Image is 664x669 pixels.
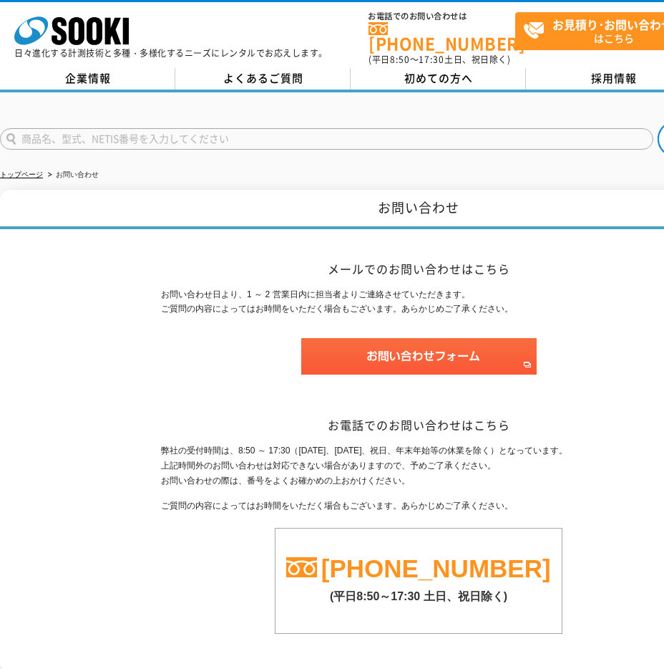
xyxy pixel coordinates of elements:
[175,68,351,90] a: よくあるご質問
[351,68,526,90] a: 初めての方へ
[321,554,551,582] a: [PHONE_NUMBER]
[45,168,99,183] li: お問い合わせ
[368,12,515,21] span: お電話でのお問い合わせは
[14,49,328,57] p: 日々進化する計測技術と多種・多様化するニーズにレンタルでお応えします。
[419,53,444,66] span: 17:30
[301,338,537,375] img: お問い合わせフォーム
[390,53,410,66] span: 8:50
[368,22,515,52] a: [PHONE_NUMBER]
[301,362,537,372] a: お問い合わせフォーム
[404,70,473,86] span: 初めての方へ
[275,582,562,605] p: (平日8:50～17:30 土日、祝日除く)
[368,53,510,66] span: (平日 ～ 土日、祝日除く)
